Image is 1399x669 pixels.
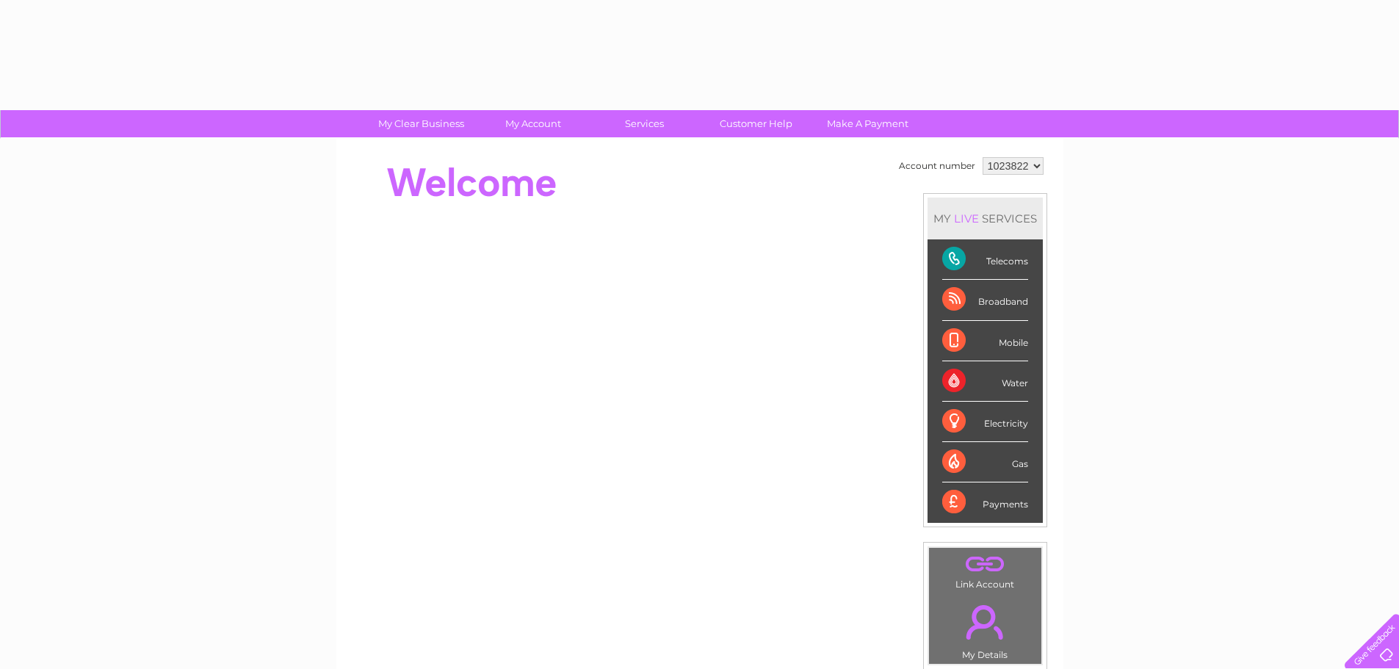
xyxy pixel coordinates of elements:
[928,198,1043,239] div: MY SERVICES
[933,596,1038,648] a: .
[472,110,593,137] a: My Account
[942,482,1028,522] div: Payments
[942,402,1028,442] div: Electricity
[942,442,1028,482] div: Gas
[933,552,1038,577] a: .
[584,110,705,137] a: Services
[942,361,1028,402] div: Water
[951,211,982,225] div: LIVE
[942,239,1028,280] div: Telecoms
[361,110,482,137] a: My Clear Business
[942,321,1028,361] div: Mobile
[895,153,979,178] td: Account number
[695,110,817,137] a: Customer Help
[807,110,928,137] a: Make A Payment
[928,547,1042,593] td: Link Account
[942,280,1028,320] div: Broadband
[928,593,1042,665] td: My Details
